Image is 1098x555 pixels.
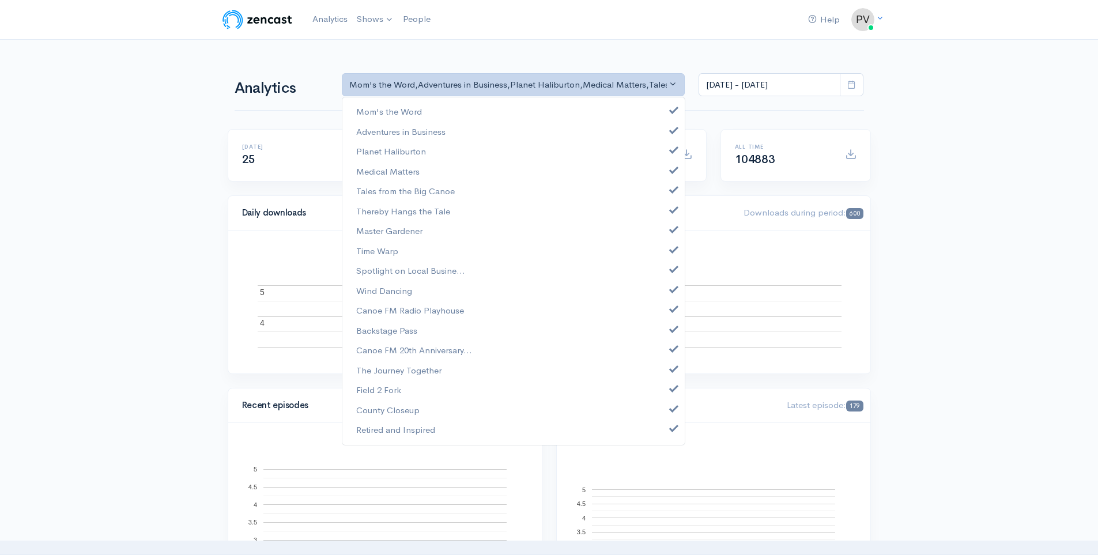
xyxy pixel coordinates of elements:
[235,80,328,97] h1: Analytics
[260,288,265,297] text: 5
[221,8,294,31] img: ZenCast Logo
[253,537,256,543] text: 3
[356,265,465,278] span: Spotlight on Local Busine...
[356,145,426,158] span: Planet Haliburton
[248,519,256,526] text: 3.5
[260,318,265,327] text: 4
[356,284,412,297] span: Wind Dancing
[242,208,730,218] h4: Daily downloads
[356,304,464,318] span: Canoe FM Radio Playhouse
[846,401,863,411] span: 179
[356,403,420,417] span: County Closeup
[735,152,775,167] span: 104883
[308,7,352,32] a: Analytics
[576,528,585,535] text: 3.5
[356,244,398,258] span: Time Warp
[787,399,863,410] span: Latest episode:
[253,466,256,473] text: 5
[398,7,435,32] a: People
[342,73,685,97] button: Mom's the Word, Adventures in Business, Planet Haliburton, Medical Matters, Tales from the Big Ca...
[582,486,585,493] text: 5
[356,344,472,357] span: Canoe FM 20th Anniversary...
[803,7,844,32] a: Help
[253,501,256,508] text: 4
[356,384,401,397] span: Field 2 Fork
[242,401,521,410] h4: Recent episodes
[699,73,840,97] input: analytics date range selector
[242,144,338,150] h6: [DATE]
[248,484,256,490] text: 4.5
[356,125,446,138] span: Adventures in Business
[356,324,417,337] span: Backstage Pass
[571,437,856,552] svg: A chart.
[356,105,422,119] span: Mom's the Word
[242,437,528,552] svg: A chart.
[356,364,442,377] span: The Journey Together
[356,225,422,238] span: Master Gardener
[356,205,450,218] span: Thereby Hangs the Tale
[356,424,435,437] span: Retired and Inspired
[356,185,455,198] span: Tales from the Big Canoe
[735,144,831,150] h6: All time
[851,8,874,31] img: ...
[242,244,856,360] svg: A chart.
[356,165,420,178] span: Medical Matters
[846,208,863,219] span: 600
[349,78,667,92] div: Mom's the Word , Adventures in Business , Planet Haliburton , Medical Matters , Tales from the Bi...
[582,514,585,521] text: 4
[744,207,863,218] span: Downloads during period:
[576,500,585,507] text: 4.5
[352,7,398,32] a: Shows
[242,152,255,167] span: 25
